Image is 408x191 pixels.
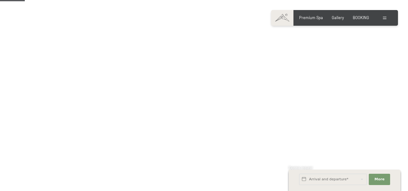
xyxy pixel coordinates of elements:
button: More [369,174,390,185]
span: Express request [289,166,313,170]
a: Gallery [332,15,344,20]
span: More [374,177,384,182]
a: BOOKING [353,15,369,20]
a: Premium Spa [299,15,323,20]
